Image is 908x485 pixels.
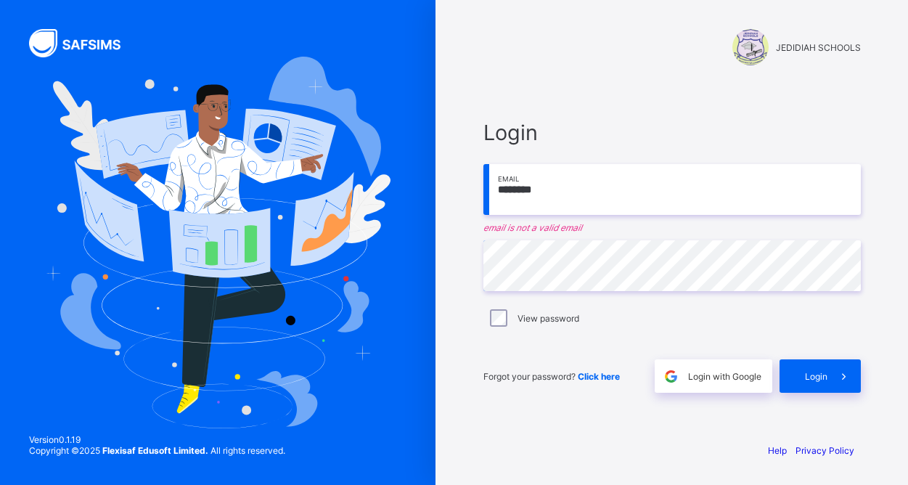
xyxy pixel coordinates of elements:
a: Help [768,445,787,456]
span: Forgot your password? [483,371,620,382]
a: Privacy Policy [795,445,854,456]
span: JEDIDIAH SCHOOLS [776,42,861,53]
strong: Flexisaf Edusoft Limited. [102,445,208,456]
img: SAFSIMS Logo [29,29,138,57]
span: Login with Google [688,371,761,382]
span: Login [483,120,861,145]
label: View password [518,313,579,324]
span: Copyright © 2025 All rights reserved. [29,445,285,456]
span: Version 0.1.19 [29,434,285,445]
img: Hero Image [45,57,390,428]
span: Login [805,371,827,382]
img: google.396cfc9801f0270233282035f929180a.svg [663,368,679,385]
em: email is not a valid email [483,222,861,233]
a: Click here [578,371,620,382]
